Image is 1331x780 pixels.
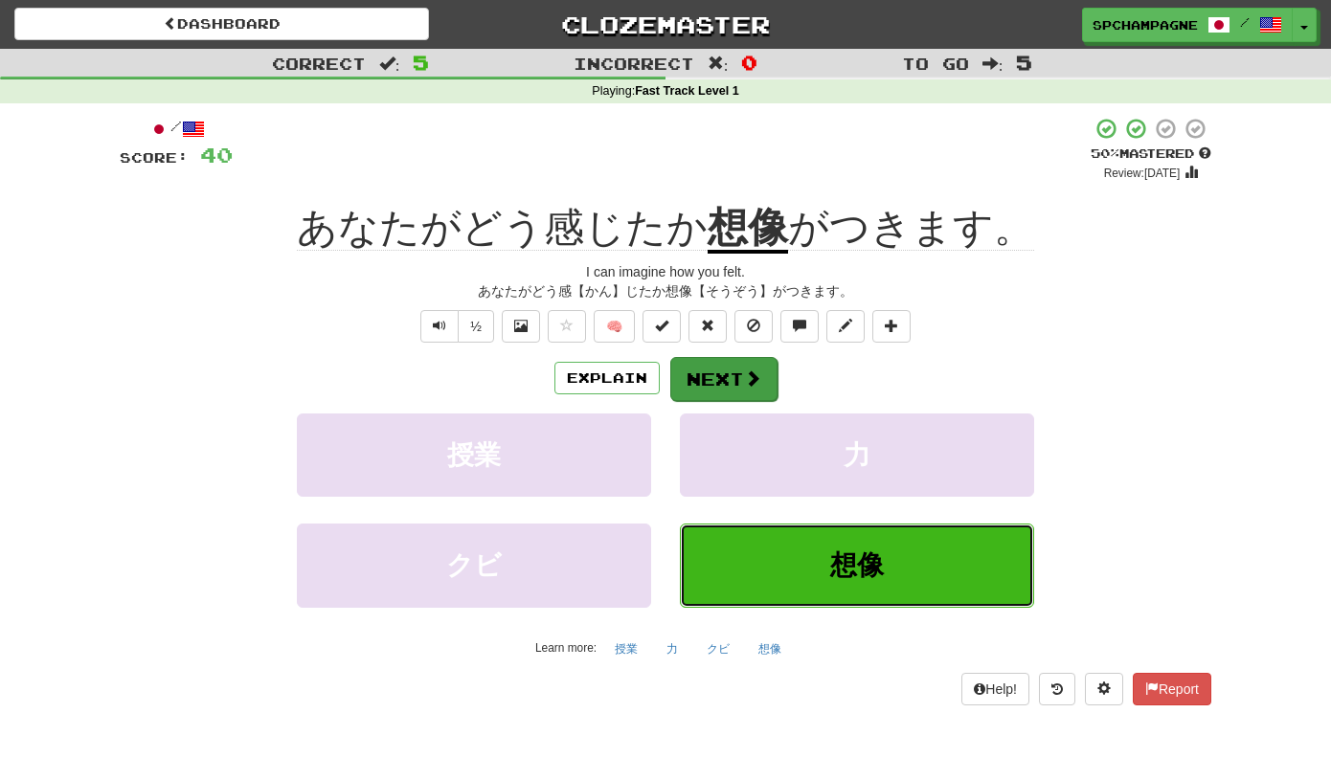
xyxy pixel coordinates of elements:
a: spchampagne / [1082,8,1293,42]
span: Score: [120,149,189,166]
span: 40 [200,143,233,167]
button: Help! [961,673,1029,705]
span: 想像 [830,550,884,580]
small: Learn more: [535,641,597,655]
a: Clozemaster [458,8,872,41]
span: 50 % [1091,145,1119,161]
span: 5 [413,51,429,74]
span: クビ [446,550,502,580]
button: Add to collection (alt+a) [872,310,911,343]
span: あなたがどう感じたか [297,205,708,251]
button: 想像 [748,635,792,663]
button: クビ [297,524,651,607]
button: Favorite sentence (alt+f) [548,310,586,343]
button: 力 [656,635,688,663]
div: / [120,117,233,141]
button: ½ [458,310,494,343]
div: Mastered [1091,145,1211,163]
button: 授業 [604,635,648,663]
span: がつきます。 [788,205,1034,251]
span: Incorrect [574,54,694,73]
button: 力 [680,413,1034,497]
button: 🧠 [594,310,635,343]
span: To go [902,54,969,73]
u: 想像 [708,205,788,254]
span: spchampagne [1093,16,1198,33]
strong: Fast Track Level 1 [635,84,739,98]
button: Show image (alt+x) [502,310,540,343]
button: クビ [696,635,740,663]
button: Ignore sentence (alt+i) [734,310,773,343]
span: : [708,56,729,72]
button: Report [1133,673,1211,705]
span: / [1240,15,1250,29]
span: 0 [741,51,757,74]
span: 授業 [447,440,501,470]
button: 想像 [680,524,1034,607]
button: Set this sentence to 100% Mastered (alt+m) [643,310,681,343]
div: Text-to-speech controls [417,310,494,343]
button: Edit sentence (alt+d) [826,310,865,343]
a: Dashboard [14,8,429,40]
button: Round history (alt+y) [1039,673,1075,705]
div: あなたがどう感【かん】じたか想像【そうぞう】がつきます。 [120,281,1211,301]
span: 5 [1016,51,1032,74]
button: Reset to 0% Mastered (alt+r) [688,310,727,343]
span: Correct [272,54,366,73]
button: Discuss sentence (alt+u) [780,310,819,343]
button: Play sentence audio (ctl+space) [420,310,459,343]
span: : [982,56,1004,72]
button: Explain [554,362,660,394]
span: 力 [844,440,870,470]
span: : [379,56,400,72]
small: Review: [DATE] [1104,167,1181,180]
button: 授業 [297,413,651,497]
div: I can imagine how you felt. [120,262,1211,281]
button: Next [670,357,778,401]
